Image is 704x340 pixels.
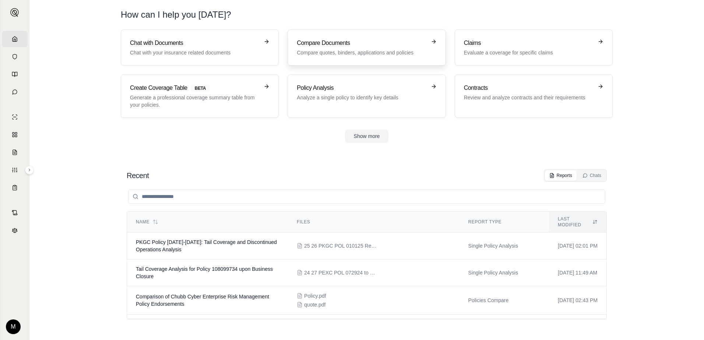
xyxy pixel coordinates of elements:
p: Analyze a single policy to identify key details [297,94,426,101]
a: Coverage Table [2,180,28,196]
a: ClaimsEvaluate a coverage for specific claims [455,29,613,65]
h3: Create Coverage Table [130,84,259,92]
h3: Compare Documents [297,39,426,47]
span: 24 27 PEXC POL 072924 to 072927 3yr pol#108099734.pdf [304,269,378,276]
h3: Chat with Documents [130,39,259,47]
p: Evaluate a coverage for specific claims [464,49,593,56]
h3: Contracts [464,84,593,92]
h3: Policy Analysis [297,84,426,92]
td: [DATE] 11:49 AM [549,259,606,286]
div: Reports [549,173,572,178]
div: Name [136,219,279,225]
a: Single Policy [2,109,28,125]
span: Tail Coverage Analysis for Policy 108099734 upon Business Closure [136,266,273,279]
a: Documents Vault [2,49,28,65]
button: Expand sidebar [25,166,34,174]
div: Chats [582,173,601,178]
span: BETA [190,84,210,92]
a: Policy Comparisons [2,127,28,143]
span: Comparison of Chubb Cyber Enterprise Risk Management Policy Endorsements [136,294,269,307]
a: Policy AnalysisAnalyze a single policy to identify key details [288,74,446,118]
span: quote.pdf [304,301,325,308]
a: Home [2,31,28,47]
p: Compare quotes, binders, applications and policies [297,49,426,56]
button: Chats [578,170,606,181]
div: Last modified [558,216,598,228]
div: M [6,319,21,334]
button: Reports [545,170,577,181]
h1: How can I help you [DATE]? [121,9,231,21]
a: Prompt Library [2,66,28,82]
img: Expand sidebar [10,8,19,17]
button: Expand sidebar [7,5,22,20]
a: Chat with DocumentsChat with your insurance related documents [121,29,279,65]
a: Create Coverage TableBETAGenerate a professional coverage summary table from your policies. [121,74,279,118]
a: Contract Analysis [2,205,28,221]
td: Single Policy Analysis [460,233,549,259]
span: PKGC Policy 2025-2026: Tail Coverage and Discontinued Operations Analysis [136,239,277,252]
th: Report Type [460,212,549,233]
h2: Recent [127,170,149,181]
a: Chat [2,84,28,100]
td: Single Policy Analysis [460,259,549,286]
span: 25 26 PKGC POL 010125 Renewal S 2572957.pdf [304,242,378,249]
a: ContractsReview and analyze contracts and their requirements [455,74,613,118]
p: Generate a professional coverage summary table from your policies. [130,94,259,109]
span: Policy.pdf [304,292,326,300]
a: Custom Report [2,162,28,178]
td: Policies Compare [460,286,549,315]
th: Files [288,212,459,233]
a: Claim Coverage [2,144,28,160]
a: Legal Search Engine [2,222,28,238]
p: Chat with your insurance related documents [130,49,259,56]
button: Show more [345,130,389,143]
td: [DATE] 02:01 PM [549,233,606,259]
td: [DATE] 02:43 PM [549,286,606,315]
a: Compare DocumentsCompare quotes, binders, applications and policies [288,29,446,65]
h3: Claims [464,39,593,47]
p: Review and analyze contracts and their requirements [464,94,593,101]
